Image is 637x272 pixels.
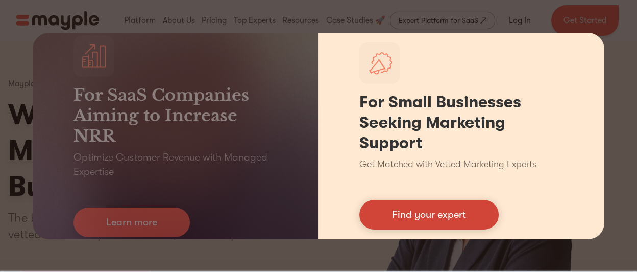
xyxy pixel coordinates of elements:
[73,150,278,179] p: Optimize Customer Revenue with Managed Expertise
[359,200,499,230] a: Find your expert
[359,157,536,171] p: Get Matched with Vetted Marketing Experts
[73,85,278,146] h3: For SaaS Companies Aiming to Increase NRR
[73,208,190,237] a: Learn more
[359,92,563,153] h1: For Small Businesses Seeking Marketing Support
